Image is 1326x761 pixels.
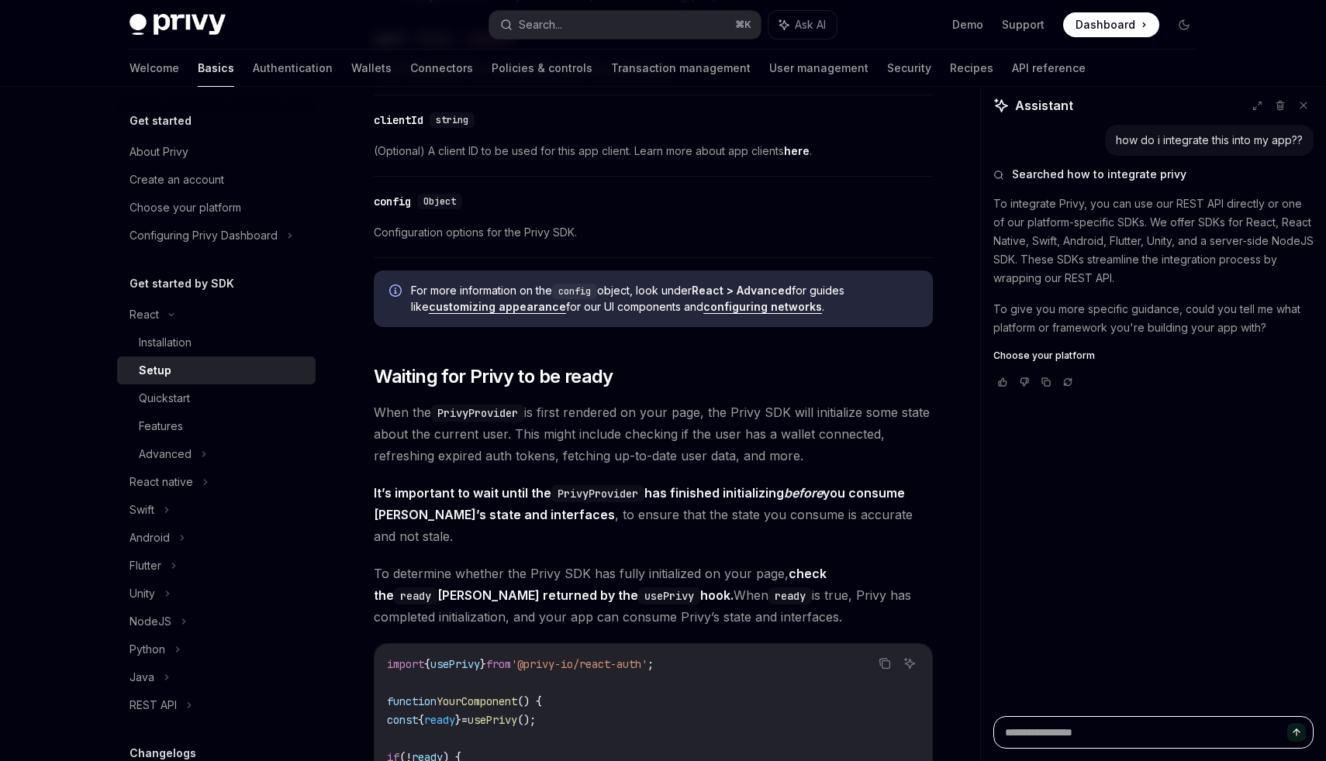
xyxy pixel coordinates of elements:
a: Features [117,412,316,440]
span: ; [647,657,654,671]
span: string [436,114,468,126]
span: const [387,713,418,727]
span: Waiting for Privy to be ready [374,364,613,389]
span: Configuration options for the Privy SDK. [374,223,933,242]
img: dark logo [129,14,226,36]
div: Features [139,417,183,436]
div: Python [129,640,165,659]
span: , to ensure that the state you consume is accurate and not stale. [374,482,933,547]
p: To integrate Privy, you can use our REST API directly or one of our platform-specific SDKs. We of... [993,195,1314,288]
code: ready [394,587,437,604]
a: Connectors [410,50,473,87]
span: { [424,657,430,671]
span: Assistant [1015,96,1073,115]
button: Search...⌘K [489,11,761,39]
a: Support [1002,17,1045,33]
code: ready [768,587,812,604]
span: function [387,694,437,708]
a: Installation [117,329,316,356]
div: Installation [139,333,192,352]
a: Recipes [950,50,993,87]
button: Searched how to integrate privy [993,167,1314,182]
button: Send message [1287,723,1306,742]
span: import [387,657,424,671]
code: PrivyProvider [431,405,524,422]
span: Ask AI [795,17,826,33]
div: NodeJS [129,612,171,631]
span: '@privy-io/react-auth' [511,657,647,671]
a: Welcome [129,50,179,87]
button: Ask AI [768,11,837,39]
div: React native [129,473,193,491]
div: Flutter [129,556,161,575]
span: To determine whether the Privy SDK has fully initialized on your page, When is true, Privy has co... [374,563,933,628]
svg: Info [389,284,405,300]
strong: It’s important to wait until the has finished initializing you consume [PERSON_NAME]’s state and ... [374,485,905,522]
button: Ask AI [900,653,920,673]
a: API reference [1012,50,1086,87]
div: Android [129,529,170,547]
span: } [455,713,461,727]
span: = [461,713,468,727]
a: customizing appearance [429,300,566,314]
div: React [129,305,159,324]
div: config [374,194,411,209]
a: Demo [952,17,983,33]
h5: Get started [129,112,192,130]
button: Toggle dark mode [1172,12,1197,37]
a: About Privy [117,138,316,166]
div: Configuring Privy Dashboard [129,226,278,245]
div: Unity [129,584,155,603]
a: configuring networks [703,300,822,314]
span: from [486,657,511,671]
em: before [784,485,823,501]
span: usePrivy [430,657,480,671]
code: PrivyProvider [551,485,644,502]
div: Create an account [129,170,224,189]
span: } [480,657,486,671]
span: Dashboard [1076,17,1135,33]
a: Wallets [351,50,392,87]
span: (Optional) A client ID to be used for this app client. Learn more about app clients . [374,142,933,160]
span: When the is first rendered on your page, the Privy SDK will initialize some state about the curre... [374,401,933,467]
span: usePrivy [468,713,517,727]
a: Basics [198,50,234,87]
span: () { [517,694,542,708]
div: REST API [129,696,177,715]
a: Choose your platform [117,194,316,222]
span: Searched how to integrate privy [1012,167,1186,182]
strong: React > Advanced [692,284,792,297]
a: Setup [117,356,316,384]
span: Object [423,195,456,208]
div: Search... [519,15,562,34]
span: For more information on the object, look under for guides like for our UI components and . [411,283,917,315]
p: To give you more specific guidance, could you tell me what platform or framework you're building ... [993,300,1314,337]
a: Create an account [117,166,316,194]
a: Quickstart [117,384,316,412]
div: About Privy [129,143,188,161]
div: Setup [139,361,171,380]
a: Choose your platform [993,350,1314,362]
div: Java [129,668,154,687]
span: ⌘ K [735,19,751,31]
h5: Get started by SDK [129,274,234,293]
span: ready [424,713,455,727]
a: Transaction management [611,50,751,87]
span: YourComponent [437,694,517,708]
a: Security [887,50,931,87]
button: Copy the contents from the code block [875,653,895,673]
a: Dashboard [1063,12,1159,37]
a: here [784,144,810,158]
div: how do i integrate this into my app?? [1116,133,1303,148]
code: config [552,284,597,299]
div: Quickstart [139,389,190,408]
span: { [418,713,424,727]
div: Choose your platform [129,198,241,217]
code: usePrivy [638,587,700,604]
div: Swift [129,501,154,519]
a: User management [769,50,868,87]
span: (); [517,713,536,727]
a: Policies & controls [492,50,592,87]
a: Authentication [253,50,333,87]
div: clientId [374,112,423,128]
